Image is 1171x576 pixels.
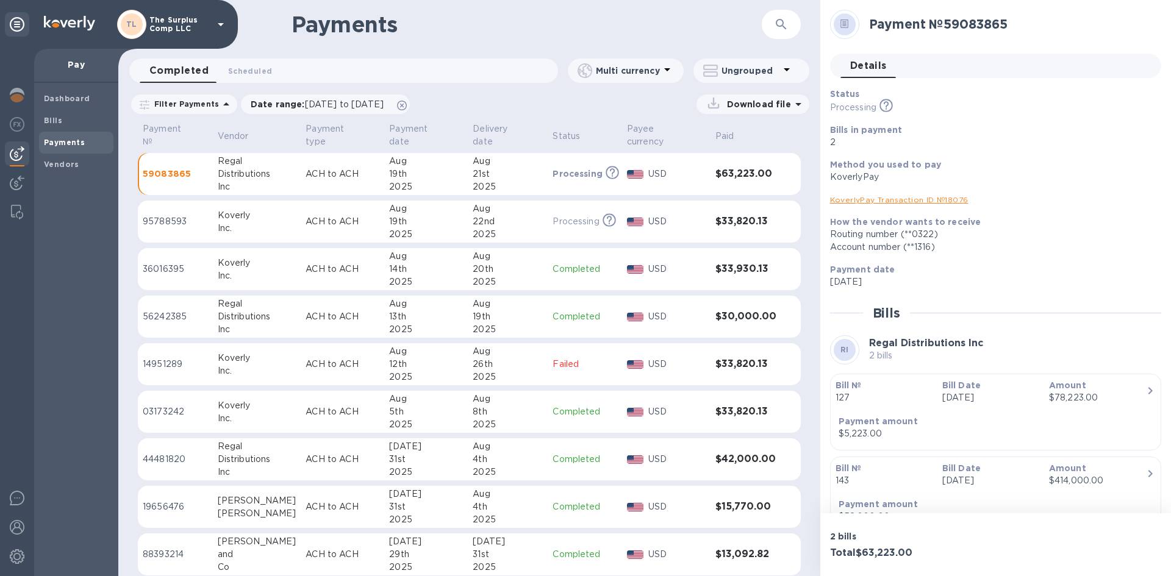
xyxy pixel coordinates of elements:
div: $414,000.00 [1049,474,1146,487]
img: USD [627,360,643,369]
span: Status [553,130,596,143]
b: Bill Date [942,463,981,473]
div: Inc. [218,269,296,282]
div: Koverly [218,257,296,269]
div: Koverly [218,352,296,364]
div: 2025 [389,228,463,241]
p: USD [648,453,706,466]
div: 2025 [389,513,463,526]
p: Completed [553,500,617,513]
img: Foreign exchange [10,117,24,132]
span: Payee currency [627,123,706,148]
p: ACH to ACH [306,453,379,466]
p: Completed [553,453,617,466]
div: [DATE] [389,440,463,453]
h1: Payments [292,12,699,37]
b: Vendors [44,160,79,169]
div: 8th [473,405,543,418]
div: 29th [389,548,463,561]
span: Payment type [306,123,379,148]
div: 19th [389,168,463,180]
p: ACH to ACH [306,548,379,561]
b: Bill № [836,463,862,473]
p: ACH to ACH [306,263,379,276]
b: Payment amount [839,499,918,509]
span: Paid [715,130,750,143]
div: [PERSON_NAME] [218,507,296,520]
p: 143 [836,474,933,487]
div: 2025 [473,466,543,478]
p: 2 [830,136,1151,149]
div: 22nd [473,215,543,228]
b: Bill № [836,380,862,390]
p: Download file [722,98,791,110]
h3: $33,930.13 [715,263,776,275]
h2: Payment № 59083865 [869,16,1151,32]
p: 03173242 [143,405,208,418]
div: 2025 [389,371,463,383]
div: 5th [389,405,463,418]
div: Aug [473,440,543,453]
div: 13th [389,310,463,323]
b: Payment amount [839,416,918,426]
span: Details [850,57,887,74]
div: Aug [389,250,463,263]
div: 19th [473,310,543,323]
p: 36016395 [143,263,208,276]
div: Aug [473,488,543,500]
p: 14951289 [143,358,208,371]
span: Payment date [389,123,463,148]
div: Inc [218,180,296,193]
p: Vendor [218,130,249,143]
h3: $63,223.00 [715,168,776,180]
div: [DATE] [389,535,463,548]
span: Payment № [143,123,208,148]
div: Distributions [218,310,296,323]
div: Regal [218,440,296,453]
div: 2025 [389,276,463,288]
div: 2025 [473,228,543,241]
b: RI [840,345,849,354]
div: 19th [389,215,463,228]
img: USD [627,550,643,559]
p: USD [648,358,706,371]
div: 31st [473,548,543,561]
b: Bill Date [942,380,981,390]
div: $78,223.00 [1049,391,1146,404]
p: 127 [836,391,933,404]
button: Bill №143Bill Date[DATE]Amount$414,000.00Payment amount$58,000.00 [830,457,1161,533]
div: Koverly [218,209,296,222]
span: Completed [149,62,209,79]
div: 2025 [473,371,543,383]
div: 2025 [389,323,463,336]
span: Vendor [218,130,265,143]
div: 2025 [389,466,463,478]
div: Routing number (**0322) [830,228,1151,241]
span: [DATE] to [DATE] [305,99,384,109]
div: Regal [218,297,296,310]
p: Delivery date [473,123,527,148]
img: USD [627,503,643,511]
div: Inc. [218,222,296,235]
div: [PERSON_NAME] [218,494,296,507]
div: [PERSON_NAME] [218,535,296,548]
div: and [218,548,296,561]
p: Failed [553,358,617,371]
p: [DATE] [942,391,1039,404]
div: 4th [473,500,543,513]
b: Method you used to pay [830,160,941,169]
p: Completed [553,405,617,418]
h3: $30,000.00 [715,311,776,322]
div: Aug [473,393,543,405]
div: Aug [473,345,543,358]
p: 2 bills [830,530,991,542]
div: 2025 [473,180,543,193]
p: Completed [553,310,617,323]
p: ACH to ACH [306,405,379,418]
p: ACH to ACH [306,168,379,180]
div: 2025 [389,418,463,431]
div: 31st [389,500,463,513]
p: ACH to ACH [306,310,379,323]
p: Payee currency [627,123,690,148]
p: USD [648,215,706,228]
